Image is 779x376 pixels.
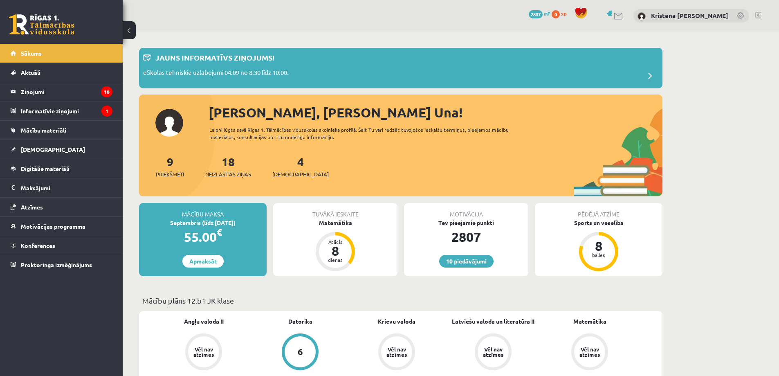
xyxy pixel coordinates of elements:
[21,261,92,268] span: Proktoringa izmēģinājums
[535,218,662,227] div: Sports un veselība
[11,236,112,255] a: Konferences
[143,52,658,84] a: Jauns informatīvs ziņojums! eSkolas tehniskie uzlabojumi 04.09 no 8:30 līdz 10:00.
[21,69,40,76] span: Aktuāli
[573,317,606,326] a: Matemātika
[11,255,112,274] a: Proktoringa izmēģinājums
[586,239,611,252] div: 8
[11,44,112,63] a: Sākums
[184,317,224,326] a: Angļu valoda II
[11,178,112,197] a: Maksājumi
[404,218,528,227] div: Tev pieejamie punkti
[529,10,543,18] span: 2807
[529,10,550,17] a: 2807 mP
[272,154,329,178] a: 4[DEMOGRAPHIC_DATA]
[578,347,601,357] div: Vēl nav atzīmes
[143,68,289,79] p: eSkolas tehniskie uzlabojumi 04.09 no 8:30 līdz 10:00.
[139,218,267,227] div: Septembris (līdz [DATE])
[11,82,112,101] a: Ziņojumi18
[155,52,274,63] p: Jauns informatīvs ziņojums!
[272,170,329,178] span: [DEMOGRAPHIC_DATA]
[535,218,662,272] a: Sports un veselība 8 balles
[544,10,550,17] span: mP
[21,146,85,153] span: [DEMOGRAPHIC_DATA]
[323,239,348,244] div: Atlicis
[482,347,505,357] div: Vēl nav atzīmes
[209,126,523,141] div: Laipni lūgts savā Rīgas 1. Tālmācības vidusskolas skolnieka profilā. Šeit Tu vari redzēt tuvojošo...
[21,126,66,134] span: Mācību materiāli
[11,159,112,178] a: Digitālie materiāli
[378,317,415,326] a: Krievu valoda
[541,333,638,372] a: Vēl nav atzīmes
[139,203,267,218] div: Mācību maksa
[11,198,112,216] a: Atzīmes
[155,333,252,372] a: Vēl nav atzīmes
[21,203,43,211] span: Atzīmes
[142,295,659,306] p: Mācību plāns 12.b1 JK klase
[182,255,224,268] a: Apmaksāt
[552,10,560,18] span: 0
[298,347,303,356] div: 6
[21,101,112,120] legend: Informatīvie ziņojumi
[21,242,55,249] span: Konferences
[139,227,267,247] div: 55.00
[288,317,312,326] a: Datorika
[21,223,85,230] span: Motivācijas programma
[651,11,728,20] a: Kristena [PERSON_NAME]
[11,217,112,236] a: Motivācijas programma
[101,106,112,117] i: 1
[156,170,184,178] span: Priekšmeti
[11,101,112,120] a: Informatīvie ziņojumi1
[552,10,570,17] a: 0 xp
[11,121,112,140] a: Mācību materiāli
[21,165,70,172] span: Digitālie materiāli
[9,14,74,35] a: Rīgas 1. Tālmācības vidusskola
[192,347,215,357] div: Vēl nav atzīmes
[535,203,662,218] div: Pēdējā atzīme
[205,170,251,178] span: Neizlasītās ziņas
[156,154,184,178] a: 9Priekšmeti
[205,154,251,178] a: 18Neizlasītās ziņas
[404,227,528,247] div: 2807
[385,347,408,357] div: Vēl nav atzīmes
[273,218,397,272] a: Matemātika Atlicis 8 dienas
[445,333,541,372] a: Vēl nav atzīmes
[11,63,112,82] a: Aktuāli
[586,252,611,257] div: balles
[638,12,646,20] img: Kristena Una Dadze
[273,203,397,218] div: Tuvākā ieskaite
[404,203,528,218] div: Motivācija
[21,50,42,57] span: Sākums
[217,226,222,238] span: €
[561,10,566,17] span: xp
[101,86,112,97] i: 18
[452,317,534,326] a: Latviešu valoda un literatūra II
[209,103,662,122] div: [PERSON_NAME], [PERSON_NAME] Una!
[323,257,348,262] div: dienas
[323,244,348,257] div: 8
[11,140,112,159] a: [DEMOGRAPHIC_DATA]
[348,333,445,372] a: Vēl nav atzīmes
[21,82,112,101] legend: Ziņojumi
[273,218,397,227] div: Matemātika
[252,333,348,372] a: 6
[21,178,112,197] legend: Maksājumi
[439,255,494,268] a: 10 piedāvājumi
